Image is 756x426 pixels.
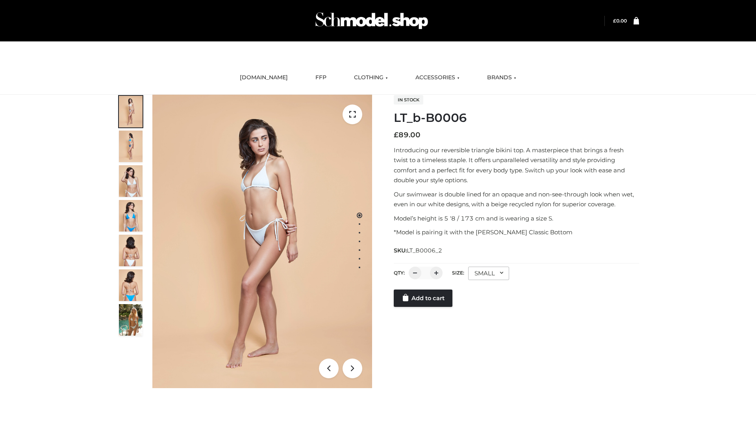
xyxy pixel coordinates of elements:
[613,18,627,24] bdi: 0.00
[394,213,639,224] p: Model’s height is 5 ‘8 / 173 cm and is wearing a size S.
[152,95,372,388] img: LT_b-B0006
[119,269,143,301] img: ArielClassicBikiniTop_CloudNine_AzureSky_OW114ECO_8-scaled.jpg
[394,111,639,125] h1: LT_b-B0006
[407,247,442,254] span: LT_B0006_2
[309,69,332,86] a: FFP
[348,69,394,86] a: CLOTHING
[394,246,443,255] span: SKU:
[394,270,405,276] label: QTY:
[394,95,423,105] span: In stock
[613,18,616,24] span: £
[613,18,627,24] a: £0.00
[119,165,143,197] img: ArielClassicBikiniTop_CloudNine_AzureSky_OW114ECO_3-scaled.jpg
[468,267,509,280] div: SMALL
[119,235,143,266] img: ArielClassicBikiniTop_CloudNine_AzureSky_OW114ECO_7-scaled.jpg
[394,131,398,139] span: £
[119,131,143,162] img: ArielClassicBikiniTop_CloudNine_AzureSky_OW114ECO_2-scaled.jpg
[394,227,639,237] p: *Model is pairing it with the [PERSON_NAME] Classic Bottom
[481,69,522,86] a: BRANDS
[394,131,421,139] bdi: 89.00
[394,145,639,185] p: Introducing our reversible triangle bikini top. A masterpiece that brings a fresh twist to a time...
[119,304,143,336] img: Arieltop_CloudNine_AzureSky2.jpg
[394,290,452,307] a: Add to cart
[234,69,294,86] a: [DOMAIN_NAME]
[409,69,465,86] a: ACCESSORIES
[452,270,464,276] label: Size:
[313,5,431,36] img: Schmodel Admin 964
[119,96,143,127] img: ArielClassicBikiniTop_CloudNine_AzureSky_OW114ECO_1-scaled.jpg
[119,200,143,232] img: ArielClassicBikiniTop_CloudNine_AzureSky_OW114ECO_4-scaled.jpg
[394,189,639,209] p: Our swimwear is double lined for an opaque and non-see-through look when wet, even in our white d...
